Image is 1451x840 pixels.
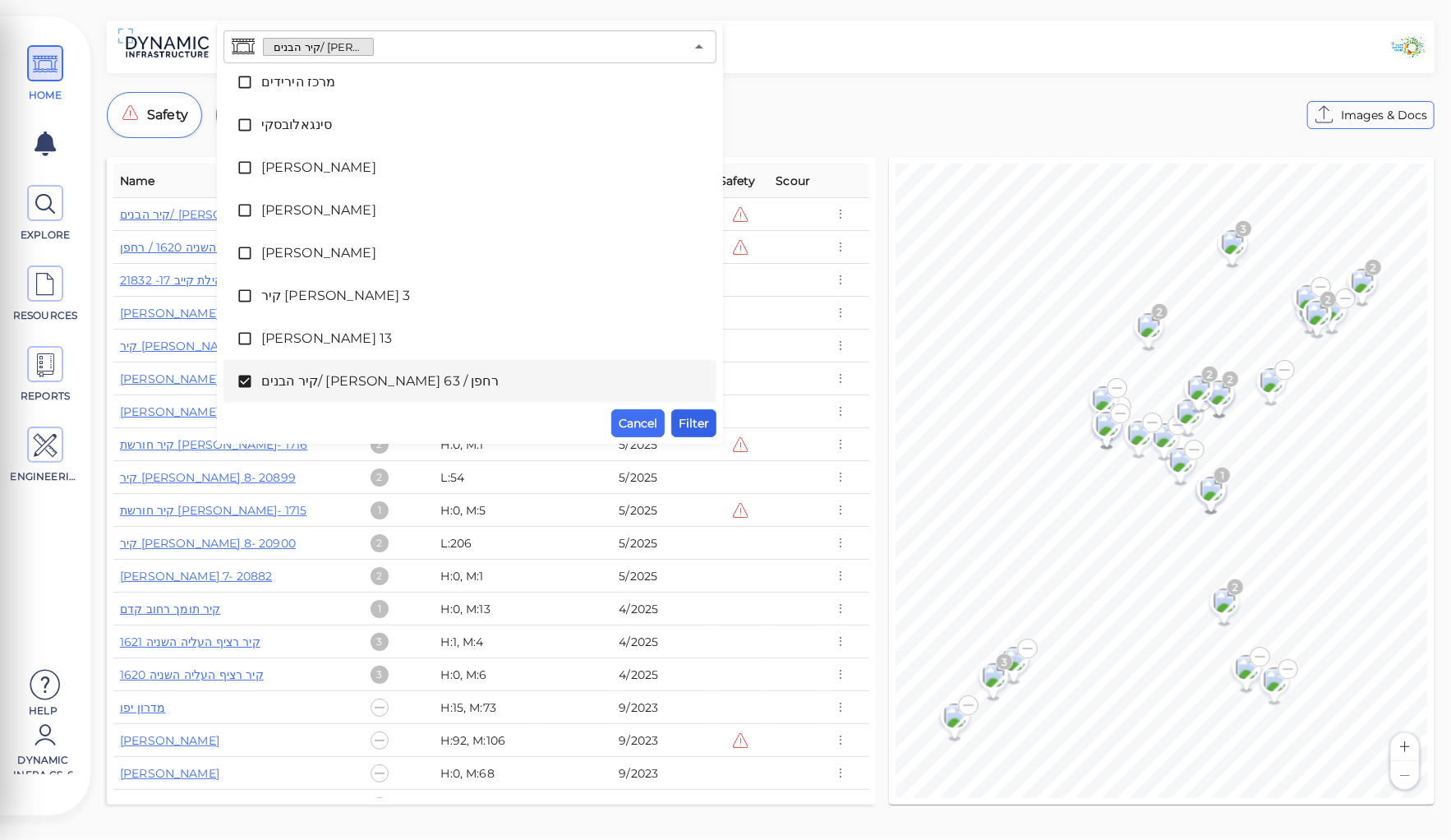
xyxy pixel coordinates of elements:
[1391,761,1419,789] button: Zoom out
[120,339,251,353] a: קיר [PERSON_NAME] 3
[120,667,264,682] a: 1620 קיר רציף העליה השניה
[441,634,528,650] div: H:1, M:4
[619,413,657,433] span: Cancel
[371,436,389,454] div: 2
[688,35,711,58] button: Close
[719,171,755,191] span: Safety
[441,436,528,453] div: H:0, M:1
[261,201,679,220] span: [PERSON_NAME]
[261,115,679,135] span: סינגאלובסקי
[264,39,373,55] span: קיר הבנים/ [PERSON_NAME] 63 / רחפן
[441,699,528,716] div: H:15, M:73
[8,45,82,103] a: HOME
[120,404,279,419] a: [PERSON_NAME] 83- 20752
[120,207,331,222] a: קיר הבנים/ [PERSON_NAME] 63 / רחפן
[1324,293,1331,306] text: 2
[441,469,528,486] div: L:54
[1240,223,1246,235] text: 3
[120,700,165,715] a: מדרון יפו
[1341,105,1427,125] span: Images & Docs
[1227,373,1233,385] text: 2
[619,568,706,584] div: 5/2025
[619,732,706,749] div: 9/2023
[371,468,389,487] div: 2
[120,569,272,584] a: [PERSON_NAME] 7- 20882
[261,243,679,263] span: [PERSON_NAME]
[619,699,706,716] div: 9/2023
[671,409,716,437] button: Filter
[120,240,293,255] a: קיר רציף עליה השניה 1620 / רחפן
[1307,101,1435,129] button: Images & Docs
[1001,656,1007,668] text: 3
[1206,368,1213,381] text: 2
[441,732,528,749] div: H:92, M:106
[619,634,706,650] div: 4/2025
[147,105,188,125] span: Safety
[11,308,81,323] span: RESOURCES
[619,798,706,815] div: 9/2023
[371,534,389,552] div: 2
[261,158,679,178] span: [PERSON_NAME]
[679,413,709,433] span: Filter
[11,389,81,404] span: REPORTS
[1232,581,1238,593] text: 2
[619,601,706,617] div: 4/2025
[776,171,810,191] span: Scour
[120,372,233,386] a: [PERSON_NAME] 13
[1156,306,1163,318] text: 2
[441,601,528,617] div: H:0, M:13
[619,535,706,552] div: 5/2025
[120,503,306,518] a: קיר חורשת [PERSON_NAME]- 1715
[8,427,82,484] a: ENGINEERING
[120,733,219,748] a: [PERSON_NAME]
[441,502,528,519] div: H:0, M:5
[619,469,706,486] div: 5/2025
[120,273,251,288] a: קיר קהילת קייב 17- 21832
[8,265,82,323] a: RESOURCES
[11,469,81,484] span: ENGINEERING
[371,633,389,651] div: 3
[11,228,81,242] span: EXPLORE
[8,704,78,717] span: Help
[261,72,679,92] span: מרכז הירידים
[1219,469,1223,482] text: 1
[120,306,219,321] a: [PERSON_NAME]
[120,602,221,616] a: קיר תומך רחוב קדם
[120,171,155,191] span: Name
[441,568,528,584] div: H:0, M:1
[261,286,679,306] span: קיר [PERSON_NAME] 3
[261,329,679,348] span: [PERSON_NAME] 13
[371,600,389,618] div: 1
[619,502,706,519] div: 5/2025
[1381,766,1439,828] iframe: Chat
[441,667,528,683] div: H:0, M:6
[619,667,706,683] div: 4/2025
[371,666,389,684] div: 3
[441,798,528,815] div: H:8, M:187
[8,346,82,404] a: REPORTS
[619,765,706,782] div: 9/2023
[371,501,389,519] div: 1
[11,88,81,103] span: HOME
[371,567,389,585] div: 2
[8,753,78,774] span: Dynamic Infra CS-6
[8,185,82,242] a: EXPLORE
[611,409,665,437] button: Cancel
[120,635,260,649] a: קיר רציף העליה השניה 1621
[1370,261,1376,274] text: 2
[619,436,706,453] div: 5/2025
[120,437,307,452] a: קיר חורשת [PERSON_NAME]- 1716
[441,535,528,552] div: L:206
[1391,733,1419,761] button: Zoom in
[120,766,219,781] a: [PERSON_NAME]
[896,164,1428,798] canvas: Map
[120,536,296,551] a: קיר [PERSON_NAME] 8- 20900
[120,470,296,485] a: קיר [PERSON_NAME] 8- 20899
[261,372,679,391] span: קיר הבנים/ [PERSON_NAME] 63 / רחפן
[441,765,528,782] div: H:0, M:68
